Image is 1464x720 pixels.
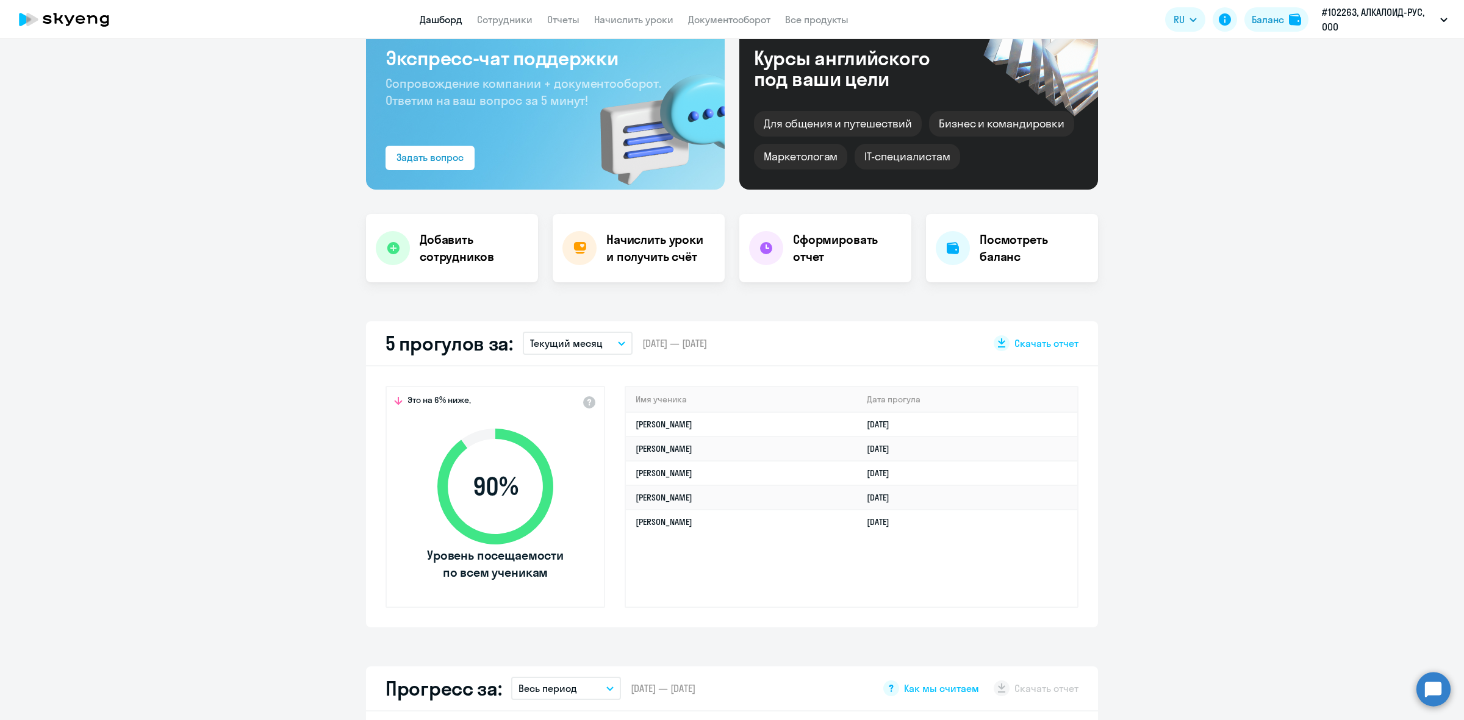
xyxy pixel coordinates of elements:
[523,332,633,355] button: Текущий месяц
[1014,337,1078,350] span: Скачать отчет
[904,682,979,695] span: Как мы считаем
[518,681,577,696] p: Весь период
[396,150,464,165] div: Задать вопрос
[793,231,902,265] h4: Сформировать отчет
[583,52,725,190] img: bg-img
[626,387,857,412] th: Имя ученика
[867,516,899,527] a: [DATE]
[754,111,922,137] div: Для общения и путешествий
[1316,5,1454,34] button: #102263, АЛКАЛОИД-РУС, ООО
[929,111,1074,137] div: Бизнес и командировки
[407,394,471,409] span: Это на 6% ниже,
[1289,13,1301,26] img: balance
[386,331,513,355] h2: 5 прогулов за:
[547,13,579,26] a: Отчеты
[1244,7,1308,32] button: Балансbalance
[867,468,899,479] a: [DATE]
[420,13,462,26] a: Дашборд
[636,492,692,503] a: [PERSON_NAME]
[594,13,673,26] a: Начислить уроки
[754,144,847,169] div: Маркетологам
[980,231,1088,265] h4: Посмотреть баланс
[386,146,475,170] button: Задать вопрос
[386,46,705,70] h3: Экспресс-чат поддержки
[420,231,528,265] h4: Добавить сотрудников
[867,419,899,430] a: [DATE]
[785,13,849,26] a: Все продукты
[636,419,692,430] a: [PERSON_NAME]
[1252,12,1284,27] div: Баланс
[1165,7,1205,32] button: RU
[425,472,565,501] span: 90 %
[1174,12,1185,27] span: RU
[754,48,963,89] div: Курсы английского под ваши цели
[511,677,621,700] button: Весь период
[867,492,899,503] a: [DATE]
[636,468,692,479] a: [PERSON_NAME]
[386,76,661,108] span: Сопровождение компании + документооборот. Ответим на ваш вопрос за 5 минут!
[857,387,1077,412] th: Дата прогула
[636,516,692,527] a: [PERSON_NAME]
[631,682,695,695] span: [DATE] — [DATE]
[530,336,603,351] p: Текущий месяц
[425,547,565,581] span: Уровень посещаемости по всем ученикам
[636,443,692,454] a: [PERSON_NAME]
[855,144,960,169] div: IT-специалистам
[386,676,501,700] h2: Прогресс за:
[1322,5,1435,34] p: #102263, АЛКАЛОИД-РУС, ООО
[867,443,899,454] a: [DATE]
[606,231,712,265] h4: Начислить уроки и получить счёт
[477,13,533,26] a: Сотрудники
[642,337,707,350] span: [DATE] — [DATE]
[688,13,770,26] a: Документооборот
